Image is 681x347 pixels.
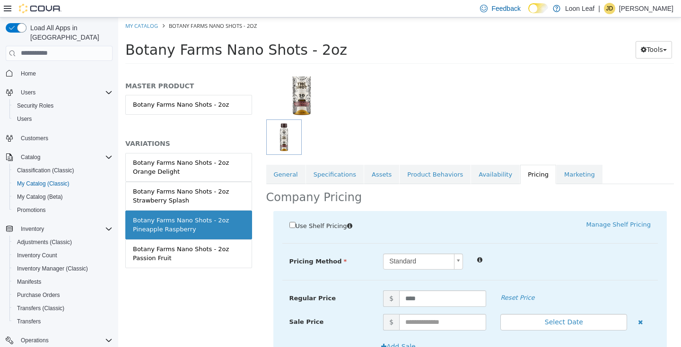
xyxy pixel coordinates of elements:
[13,250,113,261] span: Inventory Count
[171,301,206,308] span: Sale Price
[17,318,41,325] span: Transfers
[17,238,72,246] span: Adjustments (Classic)
[51,5,139,12] span: Botany Farms Nano Shots - 2oz
[13,191,67,203] a: My Catalog (Beta)
[2,334,116,347] button: Operations
[17,223,48,235] button: Inventory
[13,165,113,176] span: Classification (Classic)
[17,252,57,259] span: Inventory Count
[17,132,113,144] span: Customers
[468,203,533,211] a: Manage Shelf Pricing
[7,5,40,12] a: My Catalog
[26,23,113,42] span: Load All Apps in [GEOGRAPHIC_DATA]
[382,277,416,284] em: Reset Price
[265,237,332,252] span: Standard
[9,190,116,203] button: My Catalog (Beta)
[281,147,352,167] a: Product Behaviors
[17,115,32,123] span: Users
[15,141,126,159] div: Botany Farms Nano Shots - 2oz Orange Delight
[13,191,113,203] span: My Catalog (Beta)
[491,4,520,13] span: Feedback
[528,13,529,14] span: Dark Mode
[2,222,116,236] button: Inventory
[17,291,60,299] span: Purchase Orders
[13,178,113,189] span: My Catalog (Classic)
[13,100,113,111] span: Security Roles
[17,167,74,174] span: Classification (Classic)
[7,77,134,97] a: Botany Farms Nano Shots - 2oz
[17,206,46,214] span: Promotions
[15,227,126,245] div: Botany Farms Nano Shots - 2oz Passion Fruit
[9,288,116,302] button: Purchase Orders
[21,153,40,161] span: Catalog
[13,113,35,125] a: Users
[2,131,116,145] button: Customers
[17,133,52,144] a: Customers
[17,152,44,163] button: Catalog
[9,164,116,177] button: Classification (Classic)
[606,3,613,14] span: JD
[265,236,345,252] a: Standard
[13,303,68,314] a: Transfers (Classic)
[13,316,113,327] span: Transfers
[13,237,113,248] span: Adjustments (Classic)
[9,275,116,288] button: Manifests
[258,321,303,338] button: Add Sale
[528,3,548,13] input: Dark Mode
[21,89,35,96] span: Users
[17,265,88,272] span: Inventory Manager (Classic)
[13,263,113,274] span: Inventory Manager (Classic)
[177,205,229,212] span: Use Shelf Pricing
[13,276,113,288] span: Manifests
[9,249,116,262] button: Inventory Count
[2,67,116,80] button: Home
[9,177,116,190] button: My Catalog (Classic)
[17,223,113,235] span: Inventory
[21,70,36,77] span: Home
[7,64,134,73] h5: MASTER PRODUCT
[171,277,218,284] span: Regular Price
[17,278,41,286] span: Manifests
[13,237,76,248] a: Adjustments (Classic)
[598,3,600,14] p: |
[17,152,113,163] span: Catalog
[17,335,113,346] span: Operations
[13,178,73,189] a: My Catalog (Classic)
[13,250,61,261] a: Inventory Count
[9,236,116,249] button: Adjustments (Classic)
[9,302,116,315] button: Transfers (Classic)
[15,198,126,217] div: Botany Farms Nano Shots - 2oz Pineapple Raspberry
[17,68,113,79] span: Home
[565,3,594,14] p: Loon Leaf
[17,305,64,312] span: Transfers (Classic)
[9,262,116,275] button: Inventory Manager (Classic)
[2,86,116,99] button: Users
[265,273,281,289] span: $
[13,303,113,314] span: Transfers (Classic)
[517,24,554,41] button: Tools
[13,204,50,216] a: Promotions
[13,316,44,327] a: Transfers
[9,203,116,217] button: Promotions
[19,4,61,13] img: Cova
[7,24,229,41] span: Botany Farms Nano Shots - 2oz
[9,99,116,112] button: Security Roles
[21,337,49,344] span: Operations
[604,3,615,14] div: Joelle Dalencar
[265,296,281,313] span: $
[438,147,484,167] a: Marketing
[17,193,63,201] span: My Catalog (Beta)
[353,147,402,167] a: Availability
[171,204,177,211] input: Use Shelf Pricing
[188,147,245,167] a: Specifications
[171,240,229,247] span: Pricing Method
[17,102,53,110] span: Security Roles
[148,147,187,167] a: General
[382,296,509,313] button: Select Date
[13,276,45,288] a: Manifests
[17,87,39,98] button: Users
[9,315,116,328] button: Transfers
[17,68,40,79] a: Home
[15,169,126,188] div: Botany Farms Nano Shots - 2oz Strawberry Splash
[13,263,92,274] a: Inventory Manager (Classic)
